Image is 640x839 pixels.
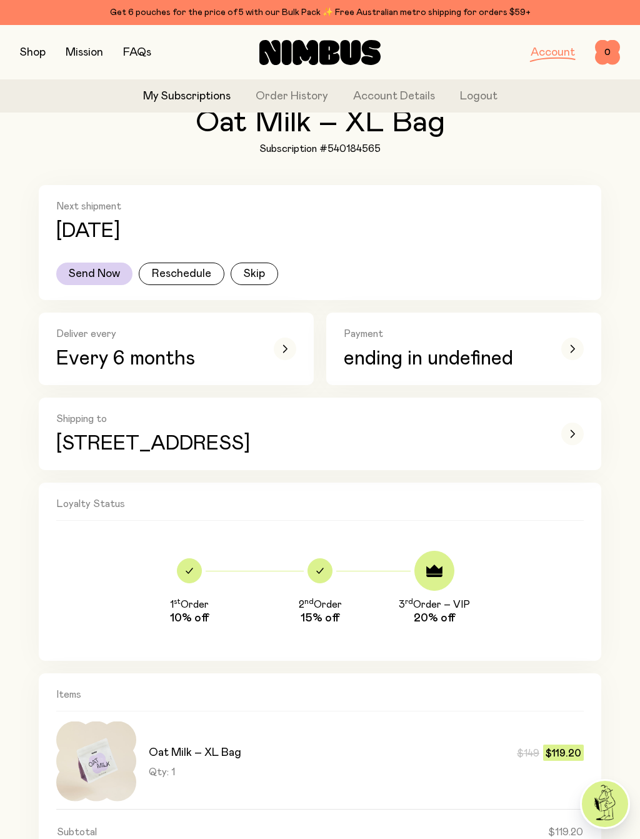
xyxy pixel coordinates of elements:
sup: nd [304,598,314,605]
p: Every 6 months [56,348,256,370]
a: FAQs [123,47,151,58]
h2: Items [56,688,584,711]
button: Logout [460,88,497,105]
a: Account [531,47,575,58]
h2: Oat Milk – XL Bag [196,108,445,138]
a: My Subscriptions [143,88,231,105]
sup: st [174,598,181,605]
span: Qty: 1 [149,766,175,778]
span: 20% off [414,611,455,626]
h2: Payment [344,328,544,340]
button: Paymentending in undefined [326,313,601,385]
a: Mission [66,47,103,58]
h2: Shipping to [56,413,544,425]
span: 10% off [170,611,209,626]
span: $149 [517,746,539,761]
h3: 1 Order [170,598,209,611]
h1: Subscription #540184565 [259,143,381,155]
p: [DATE] [56,220,120,243]
h3: 2 Order [299,598,342,611]
img: agent [582,781,628,827]
button: Send Now [56,263,132,285]
button: Reschedule [139,263,224,285]
button: Shipping to[STREET_ADDRESS] [39,398,601,470]
h3: Oat Milk – XL Bag [149,745,241,760]
img: Nimbus_OatMilk_Pouch_1_large.jpg [56,721,136,801]
h2: Loyalty Status [56,498,584,521]
p: [STREET_ADDRESS] [56,433,544,455]
a: Order History [256,88,328,105]
button: Deliver everyEvery 6 months [39,313,314,385]
sup: rd [405,598,413,605]
button: 0 [595,40,620,65]
h3: 3 Order – VIP [399,598,470,611]
div: Get 6 pouches for the price of 5 with our Bulk Pack ✨ Free Australian metro shipping for orders $59+ [20,5,620,20]
h2: Next shipment [56,200,584,213]
button: Skip [231,263,278,285]
span: 15% off [301,611,339,626]
a: Account Details [353,88,435,105]
h2: Deliver every [56,328,256,340]
span: $119.20 [543,745,584,761]
span: ending in undefined [344,348,513,370]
